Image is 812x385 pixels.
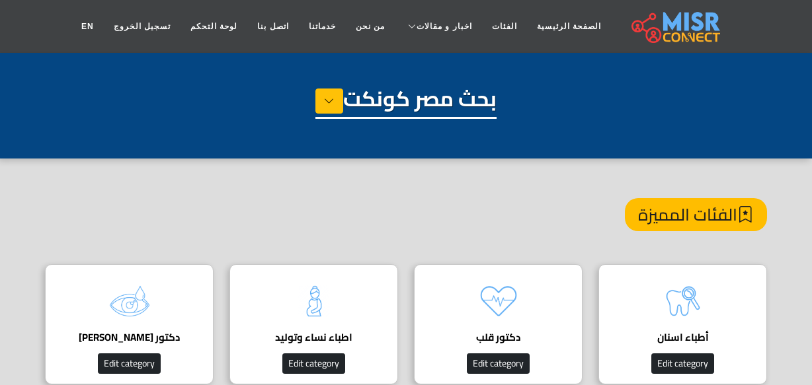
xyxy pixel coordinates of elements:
img: O3vASGqC8OE0Zbp7R2Y3.png [103,275,156,328]
button: Edit category [282,353,345,374]
a: لوحة التحكم [181,14,247,39]
h1: بحث مصر كونكت [315,86,497,119]
img: tQBIxbFzDjHNxea4mloJ.png [288,275,341,328]
img: k714wZmFaHWIHbCst04N.png [657,275,710,328]
button: Edit category [98,353,161,374]
h4: اطباء نساء وتوليد [250,332,378,343]
button: Edit category [467,353,530,374]
a: الصفحة الرئيسية [527,14,611,39]
a: أطباء اسنان Edit category [590,264,775,384]
a: اخبار و مقالات [395,14,482,39]
a: دكتور [PERSON_NAME] Edit category [37,264,222,384]
span: اخبار و مقالات [417,20,472,32]
h4: الفئات المميزة [625,198,767,231]
h4: أطباء اسنان [619,332,747,343]
img: main.misr_connect [631,10,720,43]
a: من نحن [346,14,395,39]
a: اتصل بنا [247,14,298,39]
a: دكتور قلب Edit category [406,264,590,384]
a: اطباء نساء وتوليد Edit category [222,264,406,384]
a: تسجيل الخروج [104,14,181,39]
a: الفئات [482,14,527,39]
a: EN [71,14,104,39]
button: Edit category [651,353,714,374]
a: خدماتنا [299,14,346,39]
img: kQgAgBbLbYzX17DbAKQs.png [472,275,525,328]
h4: دكتور قلب [434,332,562,343]
h4: دكتور [PERSON_NAME] [65,332,193,343]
